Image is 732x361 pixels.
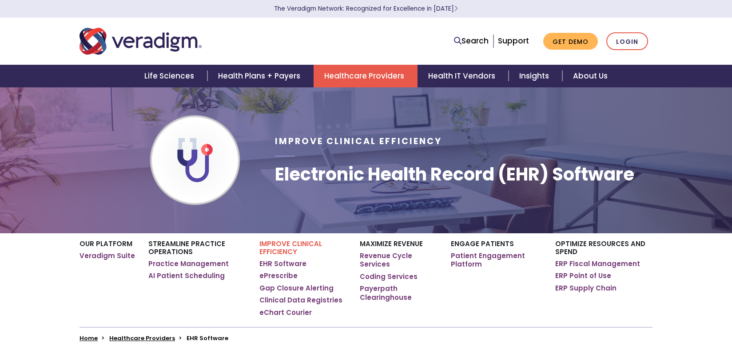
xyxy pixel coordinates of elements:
[275,164,634,185] h1: Electronic Health Record (EHR) Software
[606,32,648,51] a: Login
[148,259,229,268] a: Practice Management
[134,65,207,87] a: Life Sciences
[454,35,489,47] a: Search
[259,259,306,268] a: EHR Software
[259,284,334,293] a: Gap Closure Alerting
[555,284,617,293] a: ERP Supply Chain
[148,271,225,280] a: AI Patient Scheduling
[80,251,135,260] a: Veradigm Suite
[562,65,618,87] a: About Us
[509,65,562,87] a: Insights
[360,284,438,302] a: Payerpath Clearinghouse
[360,251,438,269] a: Revenue Cycle Services
[314,65,418,87] a: Healthcare Providers
[259,271,298,280] a: ePrescribe
[109,334,175,342] a: Healthcare Providers
[543,33,598,50] a: Get Demo
[454,4,458,13] span: Learn More
[555,271,611,280] a: ERP Point of Use
[207,65,314,87] a: Health Plans + Payers
[498,35,529,46] a: Support
[80,27,202,56] img: Veradigm logo
[418,65,509,87] a: Health IT Vendors
[80,334,98,342] a: Home
[274,4,458,13] a: The Veradigm Network: Recognized for Excellence in [DATE]Learn More
[259,308,312,317] a: eChart Courier
[275,135,442,147] span: Improve Clinical Efficiency
[555,259,640,268] a: ERP Fiscal Management
[259,296,342,305] a: Clinical Data Registries
[360,272,418,281] a: Coding Services
[451,251,542,269] a: Patient Engagement Platform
